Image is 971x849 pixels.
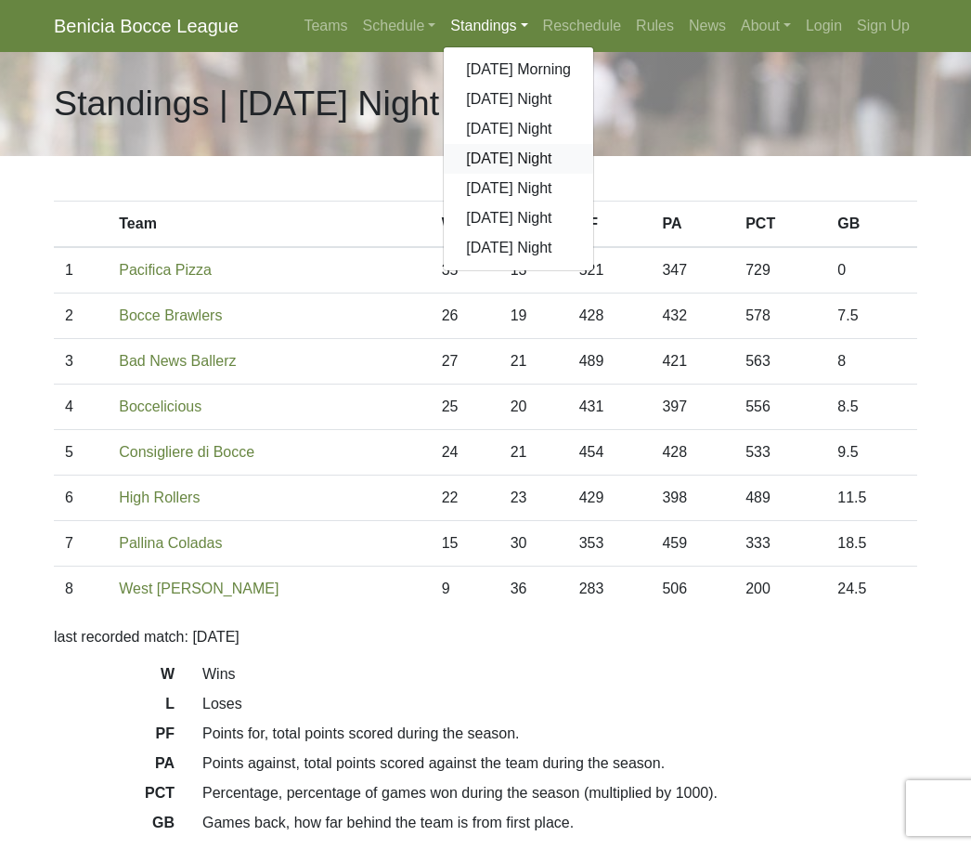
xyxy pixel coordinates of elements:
a: [DATE] Night [444,85,593,114]
a: About [733,7,798,45]
td: 15 [431,521,499,567]
a: Rules [628,7,681,45]
td: 35 [431,247,499,294]
th: PF [568,202,652,248]
td: 11.5 [826,476,917,521]
dd: Points for, total points scored during the season. [188,723,931,745]
a: Pacifica Pizza [119,262,212,278]
td: 8.5 [826,385,917,430]
dd: Games back, how far behind the team is from first place. [188,812,931,834]
td: 7.5 [826,294,917,339]
td: 36 [499,567,568,612]
td: 578 [734,294,826,339]
dd: Wins [188,663,931,686]
td: 428 [651,430,734,476]
td: 333 [734,521,826,567]
dt: L [40,693,188,723]
a: [DATE] Night [444,203,593,233]
a: Bad News Ballerz [119,353,236,369]
td: 9.5 [826,430,917,476]
td: 8 [54,567,108,612]
td: 398 [651,476,734,521]
td: 22 [431,476,499,521]
td: 19 [499,294,568,339]
dt: GB [40,812,188,842]
td: 2 [54,294,108,339]
td: 0 [826,247,917,294]
td: 18.5 [826,521,917,567]
a: Login [798,7,849,45]
td: 563 [734,339,826,385]
td: 429 [568,476,652,521]
td: 489 [734,476,826,521]
td: 347 [651,247,734,294]
td: 533 [734,430,826,476]
a: Reschedule [536,7,629,45]
a: Sign Up [849,7,917,45]
th: Team [108,202,430,248]
td: 26 [431,294,499,339]
a: News [681,7,733,45]
a: Consigliere di Bocce [119,444,254,460]
td: 729 [734,247,826,294]
th: PCT [734,202,826,248]
td: 283 [568,567,652,612]
a: Standings [443,7,535,45]
td: 428 [568,294,652,339]
div: Standings [443,46,594,271]
td: 30 [499,521,568,567]
td: 397 [651,385,734,430]
dt: PF [40,723,188,752]
a: Bocce Brawlers [119,307,222,323]
td: 24 [431,430,499,476]
th: PA [651,202,734,248]
td: 7 [54,521,108,567]
dd: Percentage, percentage of games won during the season (multiplied by 1000). [188,782,931,804]
dt: PA [40,752,188,782]
td: 4 [54,385,108,430]
td: 200 [734,567,826,612]
td: 353 [568,521,652,567]
td: 27 [431,339,499,385]
td: 24.5 [826,567,917,612]
a: Boccelicious [119,398,201,414]
a: High Rollers [119,490,200,505]
td: 556 [734,385,826,430]
a: Pallina Coladas [119,535,222,551]
p: last recorded match: [DATE] [54,626,917,648]
th: W [431,202,499,248]
td: 9 [431,567,499,612]
td: 5 [54,430,108,476]
a: [DATE] Night [444,233,593,263]
th: GB [826,202,917,248]
td: 3 [54,339,108,385]
a: Schedule [356,7,444,45]
td: 21 [499,430,568,476]
dt: PCT [40,782,188,812]
a: West [PERSON_NAME] [119,581,278,596]
td: 506 [651,567,734,612]
a: [DATE] Night [444,114,593,144]
td: 8 [826,339,917,385]
a: Teams [296,7,355,45]
td: 521 [568,247,652,294]
td: 25 [431,385,499,430]
td: 432 [651,294,734,339]
td: 421 [651,339,734,385]
td: 1 [54,247,108,294]
a: [DATE] Night [444,144,593,174]
td: 6 [54,476,108,521]
td: 21 [499,339,568,385]
td: 459 [651,521,734,567]
dd: Loses [188,693,931,715]
dt: W [40,663,188,693]
a: Benicia Bocce League [54,7,239,45]
td: 431 [568,385,652,430]
h1: Standings | [DATE] Night [54,83,439,124]
td: 20 [499,385,568,430]
td: 23 [499,476,568,521]
dd: Points against, total points scored against the team during the season. [188,752,931,775]
td: 454 [568,430,652,476]
td: 489 [568,339,652,385]
a: [DATE] Morning [444,55,593,85]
